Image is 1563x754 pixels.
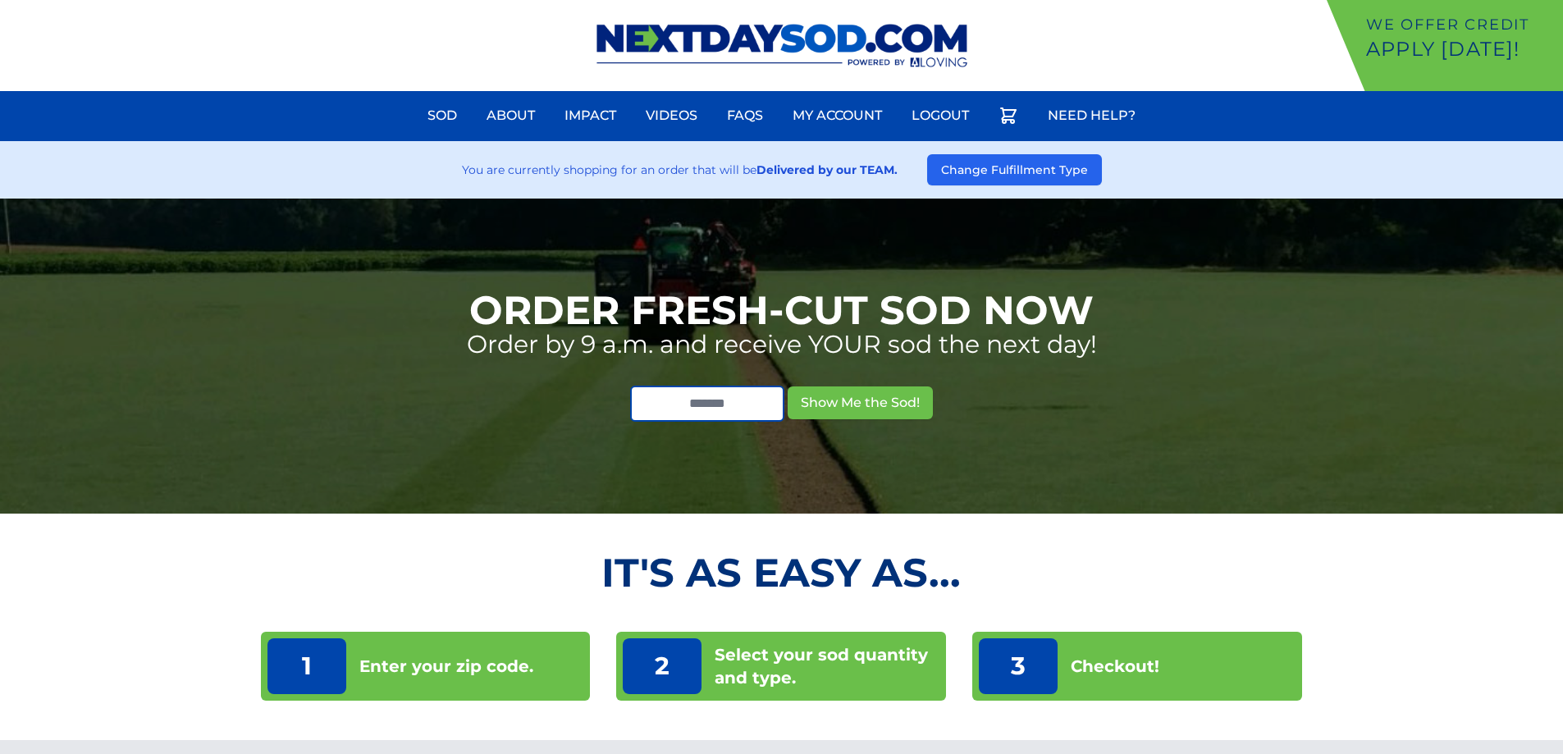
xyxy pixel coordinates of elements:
p: 3 [979,638,1058,694]
a: My Account [783,96,892,135]
a: Videos [636,96,707,135]
p: We offer Credit [1366,13,1556,36]
p: Order by 9 a.m. and receive YOUR sod the next day! [467,330,1097,359]
button: Change Fulfillment Type [927,154,1102,185]
p: 2 [623,638,702,694]
a: Need Help? [1038,96,1145,135]
h2: It's as Easy As... [261,553,1303,592]
p: Select your sod quantity and type. [715,643,939,689]
a: FAQs [717,96,773,135]
h1: Order Fresh-Cut Sod Now [469,290,1094,330]
p: Apply [DATE]! [1366,36,1556,62]
a: Sod [418,96,467,135]
a: About [477,96,545,135]
a: Logout [902,96,979,135]
button: Show Me the Sod! [788,386,933,419]
a: Impact [555,96,626,135]
p: Enter your zip code. [359,655,533,678]
p: 1 [267,638,346,694]
strong: Delivered by our TEAM. [756,162,898,177]
p: Checkout! [1071,655,1159,678]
